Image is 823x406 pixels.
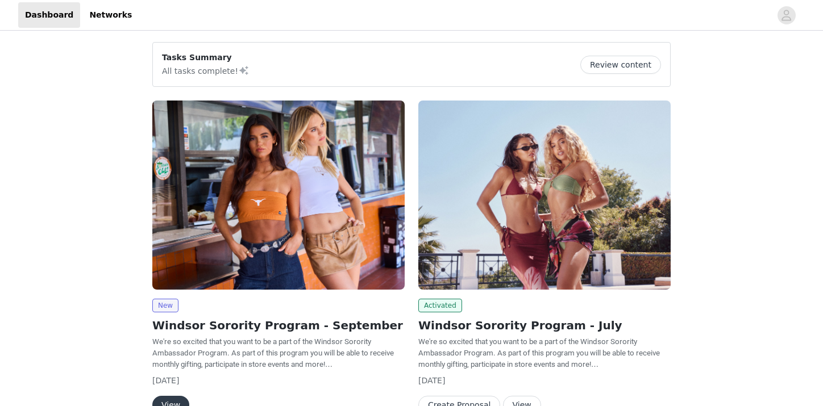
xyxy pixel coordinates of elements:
[418,101,671,290] img: Windsor
[152,376,179,385] span: [DATE]
[152,317,405,334] h2: Windsor Sorority Program - September
[18,2,80,28] a: Dashboard
[418,376,445,385] span: [DATE]
[162,64,250,77] p: All tasks complete!
[418,299,462,312] span: Activated
[781,6,792,24] div: avatar
[580,56,661,74] button: Review content
[162,52,250,64] p: Tasks Summary
[418,337,660,369] span: We're so excited that you want to be a part of the Windsor Sorority Ambassador Program. As part o...
[418,317,671,334] h2: Windsor Sorority Program - July
[152,101,405,290] img: Windsor
[152,299,178,312] span: New
[152,337,394,369] span: We're so excited that you want to be a part of the Windsor Sorority Ambassador Program. As part o...
[82,2,139,28] a: Networks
